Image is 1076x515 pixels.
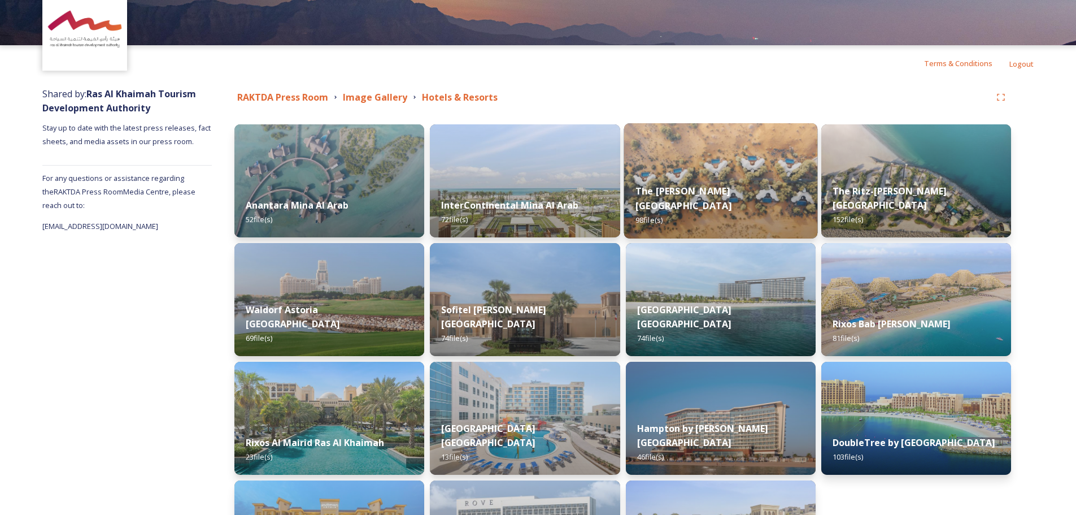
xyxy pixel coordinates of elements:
[833,436,995,449] strong: DoubleTree by [GEOGRAPHIC_DATA]
[441,333,468,343] span: 74 file(s)
[246,304,340,330] strong: Waldorf Astoria [GEOGRAPHIC_DATA]
[833,185,947,211] strong: The Ritz-[PERSON_NAME][GEOGRAPHIC_DATA]
[441,214,468,224] span: 72 file(s)
[833,452,863,462] span: 103 file(s)
[246,199,348,211] strong: Anantara Mina Al Arab
[441,452,468,462] span: 13 file(s)
[246,452,272,462] span: 23 file(s)
[246,214,272,224] span: 52 file(s)
[430,362,620,475] img: 537ec3ea-6a47-4367-9128-3a6652454a1a.jpg
[42,88,196,114] strong: Ras Al Khaimah Tourism Development Authority
[635,185,731,212] strong: The [PERSON_NAME] [GEOGRAPHIC_DATA]
[626,243,816,356] img: 6edc04dc-fcfe-4364-8953-8c9ab957814d.jpg
[237,91,328,103] strong: RAKTDA Press Room
[635,215,663,225] span: 98 file(s)
[422,91,498,103] strong: Hotels & Resorts
[234,124,424,237] img: 4bb72557-e925-488a-8015-31f862466ffe.jpg
[234,362,424,475] img: f7394c69-44d9-47a6-b400-a09558f9e5fa.jpg
[430,124,620,237] img: aa4048f6-56b4-40ca-bd46-89bef3671076.jpg
[42,221,158,231] span: [EMAIL_ADDRESS][DOMAIN_NAME]
[246,436,384,449] strong: Rixos Al Mairid Ras Al Khaimah
[234,243,424,356] img: 78b6791c-afca-47d9-b215-0d5f683c3802.jpg
[833,318,951,330] strong: Rixos Bab [PERSON_NAME]
[637,333,664,343] span: 74 file(s)
[42,173,195,210] span: For any questions or assistance regarding the RAKTDA Press Room Media Centre, please reach out to:
[833,333,859,343] span: 81 file(s)
[924,58,992,68] span: Terms & Conditions
[441,422,535,449] strong: [GEOGRAPHIC_DATA] [GEOGRAPHIC_DATA]
[821,124,1011,237] img: c7d2be27-70fd-421d-abbd-f019b6627207.jpg
[637,304,731,330] strong: [GEOGRAPHIC_DATA] [GEOGRAPHIC_DATA]
[246,333,272,343] span: 69 file(s)
[821,243,1011,356] img: bbd0ffe6-73c8-4750-9b26-ac930e8e0144.jpg
[637,422,768,449] strong: Hampton by [PERSON_NAME][GEOGRAPHIC_DATA]
[624,123,817,239] img: ce6e5df5-bf95-4540-aab7-1bfb19ca7ac2.jpg
[430,243,620,356] img: a9ebf5a1-172b-4e0c-a824-34c24c466fca.jpg
[1009,59,1034,69] span: Logout
[343,91,407,103] strong: Image Gallery
[441,199,578,211] strong: InterContinental Mina Al Arab
[821,362,1011,475] img: ea193aff-a2c5-4fcd-80d9-b63779b76d85.jpg
[42,123,212,146] span: Stay up to date with the latest press releases, fact sheets, and media assets in our press room.
[924,57,1009,70] a: Terms & Conditions
[626,362,816,475] img: 4d41953e-1570-4d01-956d-2a0471e056e9.jpg
[637,452,664,462] span: 46 file(s)
[441,304,546,330] strong: Sofitel [PERSON_NAME][GEOGRAPHIC_DATA]
[42,88,196,114] span: Shared by:
[833,214,863,224] span: 152 file(s)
